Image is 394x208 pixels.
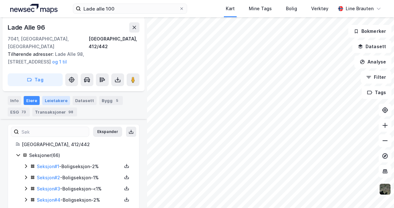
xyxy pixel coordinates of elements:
[8,35,89,50] div: 7041, [GEOGRAPHIC_DATA], [GEOGRAPHIC_DATA]
[67,109,75,115] div: 98
[37,185,122,193] div: - Boligseksjon - <1%
[226,5,235,12] div: Kart
[32,108,77,116] div: Transaksjoner
[361,71,391,84] button: Filter
[24,96,40,105] div: Eiere
[8,50,134,66] div: Lade Alle 98, [STREET_ADDRESS]
[73,96,97,105] div: Datasett
[93,127,122,137] button: Ekspander
[8,73,63,86] button: Tag
[37,175,60,180] a: Seksjon#2
[8,108,30,116] div: ESG
[99,96,123,105] div: Bygg
[29,152,131,159] div: Seksjoner ( 66 )
[362,177,394,208] iframe: Chat Widget
[362,177,394,208] div: Kontrollprogram for chat
[37,174,122,182] div: - Boligseksjon - 1%
[42,96,70,105] div: Leietakere
[37,186,60,191] a: Seksjon#3
[354,56,391,68] button: Analyse
[81,4,179,13] input: Søk på adresse, matrikkel, gårdeiere, leietakere eller personer
[249,5,272,12] div: Mine Tags
[37,197,60,203] a: Seksjon#4
[22,141,131,148] div: [GEOGRAPHIC_DATA], 412/442
[114,97,120,104] div: 5
[352,40,391,53] button: Datasett
[20,109,27,115] div: 73
[37,163,122,170] div: - Boligseksjon - 2%
[8,22,46,33] div: Lade Alle 96
[286,5,297,12] div: Bolig
[10,4,58,13] img: logo.a4113a55bc3d86da70a041830d287a7e.svg
[8,96,21,105] div: Info
[37,196,122,204] div: - Boligseksjon - 2%
[362,86,391,99] button: Tags
[8,51,55,57] span: Tilhørende adresser:
[311,5,328,12] div: Verktøy
[89,35,139,50] div: [GEOGRAPHIC_DATA], 412/442
[37,164,59,169] a: Seksjon#1
[346,5,374,12] div: Line Brauten
[348,25,391,38] button: Bokmerker
[19,127,89,137] input: Søk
